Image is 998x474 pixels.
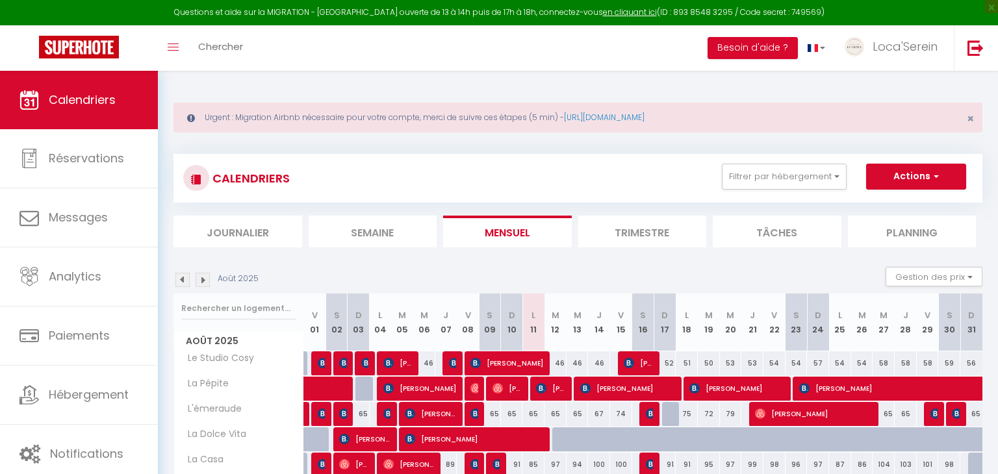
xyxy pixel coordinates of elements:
[544,351,567,375] div: 46
[851,351,873,375] div: 54
[339,427,390,451] span: [PERSON_NAME]
[722,164,847,190] button: Filtrer par hébergement
[493,376,522,401] span: [PERSON_NAME]
[698,293,720,351] th: 19
[938,351,960,375] div: 59
[470,351,544,375] span: [PERSON_NAME]
[318,351,325,375] span: [PERSON_NAME]
[624,351,653,375] span: [PERSON_NAME]
[370,293,392,351] th: 04
[564,112,645,123] a: [URL][DOMAIN_NAME]
[304,293,326,351] th: 01
[720,293,742,351] th: 20
[574,309,582,321] abbr: M
[807,351,829,375] div: 57
[383,376,457,401] span: [PERSON_NAME]
[866,164,966,190] button: Actions
[348,293,370,351] th: 03
[815,309,821,321] abbr: D
[786,293,808,351] th: 23
[640,309,646,321] abbr: S
[181,297,296,320] input: Rechercher un logement...
[383,401,390,426] span: [PERSON_NAME]
[689,376,785,401] span: [PERSON_NAME]
[755,401,873,426] span: [PERSON_NAME]
[174,332,303,351] span: Août 2025
[960,293,982,351] th: 31
[470,376,478,401] span: Paul Fruit
[720,351,742,375] div: 53
[398,309,406,321] abbr: M
[567,293,589,351] th: 13
[50,445,123,462] span: Notifications
[405,401,456,426] span: [PERSON_NAME]
[522,293,544,351] th: 11
[209,164,290,193] h3: CALENDRIERS
[895,351,917,375] div: 58
[49,327,110,343] span: Paiements
[536,376,565,401] span: [PERSON_NAME]
[750,309,755,321] abbr: J
[501,293,523,351] th: 10
[188,25,253,71] a: Chercher
[355,309,362,321] abbr: D
[176,453,227,467] span: La Casa
[610,402,632,426] div: 74
[967,110,974,127] span: ×
[917,293,939,351] th: 29
[567,402,589,426] div: 65
[720,402,742,426] div: 79
[318,401,325,426] span: [PERSON_NAME]
[218,273,259,285] p: Août 2025
[465,309,471,321] abbr: V
[567,351,589,375] div: 46
[309,216,437,247] li: Semaine
[443,309,448,321] abbr: J
[470,401,478,426] span: [PERSON_NAME]
[544,402,567,426] div: 65
[960,351,982,375] div: 56
[49,386,129,403] span: Hébergement
[580,376,676,401] span: [PERSON_NAME]
[741,293,763,351] th: 21
[339,401,346,426] span: [PERSON_NAME]
[578,216,707,247] li: Trimestre
[967,113,974,125] button: Close
[676,351,698,375] div: 51
[544,293,567,351] th: 12
[960,402,982,426] div: 65
[348,402,370,426] div: 65
[173,216,302,247] li: Journalier
[39,36,119,58] img: Super Booking
[49,92,116,108] span: Calendriers
[176,402,245,416] span: L'émeraude
[807,293,829,351] th: 24
[383,351,413,375] span: [PERSON_NAME]
[596,309,602,321] abbr: J
[835,25,954,71] a: ... Loca'Serein
[838,309,842,321] abbr: L
[443,216,572,247] li: Mensuel
[479,402,501,426] div: 65
[552,309,559,321] abbr: M
[925,309,930,321] abbr: V
[531,309,535,321] abbr: L
[654,293,676,351] th: 17
[405,427,544,451] span: [PERSON_NAME]
[676,402,698,426] div: 75
[880,309,888,321] abbr: M
[339,351,346,375] span: [PERSON_NAME]
[917,351,939,375] div: 58
[845,37,864,56] img: ...
[741,351,763,375] div: 53
[786,351,808,375] div: 54
[361,351,368,375] span: [PERSON_NAME]
[391,293,413,351] th: 05
[457,293,479,351] th: 08
[676,293,698,351] th: 18
[661,309,668,321] abbr: D
[413,293,435,351] th: 06
[713,216,841,247] li: Tâches
[603,6,657,18] a: en cliquant ici
[654,351,676,375] div: 52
